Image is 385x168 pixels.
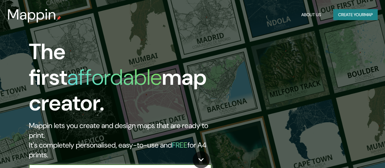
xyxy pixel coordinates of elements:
h3: Mappin [7,6,56,23]
h1: The first map creator. [29,39,222,121]
h5: FREE [172,140,187,150]
button: Create yourmap [333,9,378,20]
img: mappin-pin [56,16,61,21]
h2: Mappin lets you create and design maps that are ready to print. It's completely personalised, eas... [29,121,222,160]
h1: affordable [67,63,162,91]
button: About Us [299,9,324,20]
